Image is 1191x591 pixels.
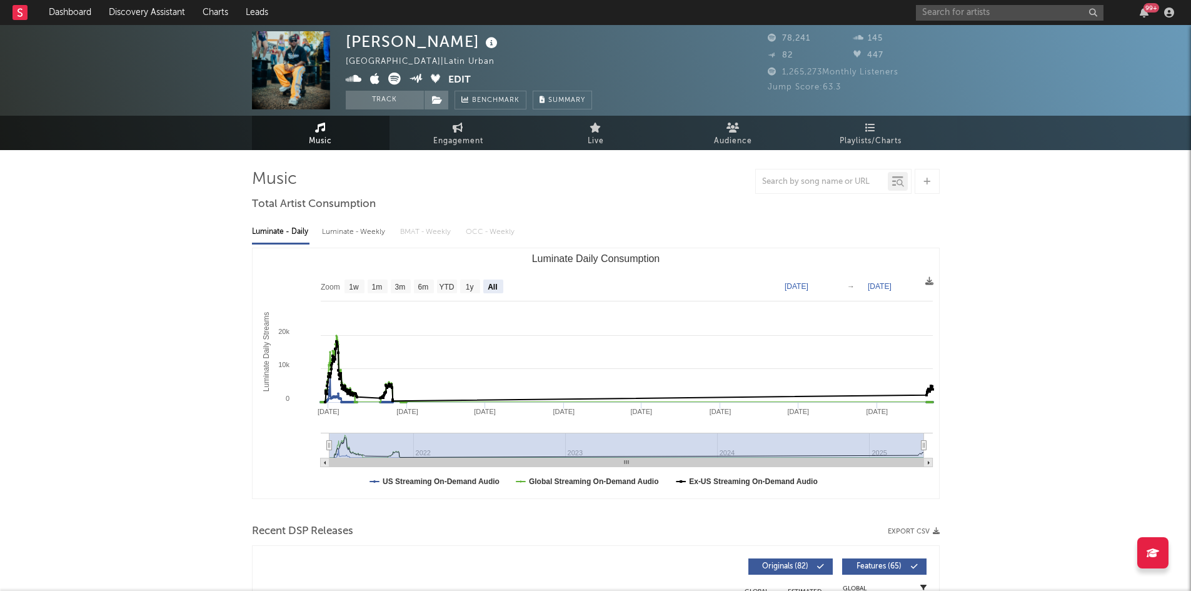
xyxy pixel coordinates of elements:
[689,477,818,486] text: Ex-US Streaming On-Demand Audio
[394,283,405,291] text: 3m
[309,134,332,149] span: Music
[346,91,424,109] button: Track
[253,248,939,498] svg: Luminate Daily Consumption
[285,395,289,402] text: 0
[396,408,418,415] text: [DATE]
[842,558,927,575] button: Features(65)
[533,91,592,109] button: Summary
[383,477,500,486] text: US Streaming On-Demand Audio
[787,408,809,415] text: [DATE]
[756,563,814,570] span: Originals ( 82 )
[252,524,353,539] span: Recent DSP Releases
[252,221,309,243] div: Luminate - Daily
[916,5,1103,21] input: Search for artists
[318,408,339,415] text: [DATE]
[528,477,658,486] text: Global Streaming On-Demand Audio
[847,282,855,291] text: →
[853,34,883,43] span: 145
[439,283,454,291] text: YTD
[850,563,908,570] span: Features ( 65 )
[488,283,497,291] text: All
[371,283,382,291] text: 1m
[262,312,271,391] text: Luminate Daily Streams
[709,408,731,415] text: [DATE]
[548,97,585,104] span: Summary
[853,51,883,59] span: 447
[768,51,793,59] span: 82
[868,282,892,291] text: [DATE]
[553,408,575,415] text: [DATE]
[768,83,841,91] span: Jump Score: 63.3
[418,283,428,291] text: 6m
[472,93,520,108] span: Benchmark
[322,221,388,243] div: Luminate - Weekly
[527,116,665,150] a: Live
[346,31,501,52] div: [PERSON_NAME]
[531,253,660,264] text: Luminate Daily Consumption
[278,328,289,335] text: 20k
[1140,8,1148,18] button: 99+
[588,134,604,149] span: Live
[1143,3,1159,13] div: 99 +
[389,116,527,150] a: Engagement
[448,73,471,88] button: Edit
[321,283,340,291] text: Zoom
[455,91,526,109] a: Benchmark
[714,134,752,149] span: Audience
[665,116,802,150] a: Audience
[474,408,496,415] text: [DATE]
[888,528,940,535] button: Export CSV
[252,197,376,212] span: Total Artist Consumption
[802,116,940,150] a: Playlists/Charts
[840,134,902,149] span: Playlists/Charts
[768,68,898,76] span: 1,265,273 Monthly Listeners
[866,408,888,415] text: [DATE]
[465,283,473,291] text: 1y
[630,408,652,415] text: [DATE]
[252,116,389,150] a: Music
[278,361,289,368] text: 10k
[346,54,509,69] div: [GEOGRAPHIC_DATA] | Latin Urban
[785,282,808,291] text: [DATE]
[756,177,888,187] input: Search by song name or URL
[349,283,359,291] text: 1w
[768,34,810,43] span: 78,241
[748,558,833,575] button: Originals(82)
[433,134,483,149] span: Engagement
